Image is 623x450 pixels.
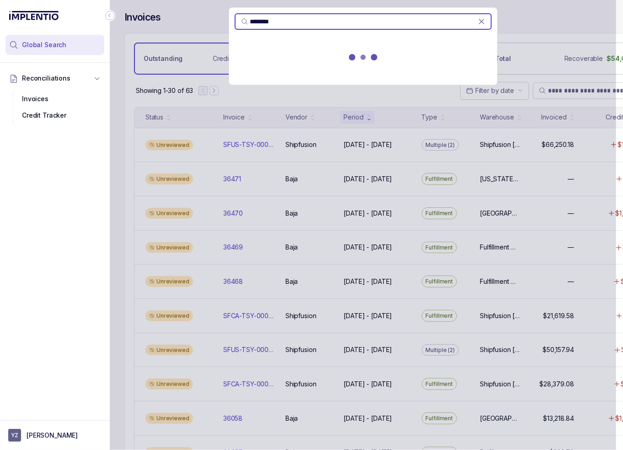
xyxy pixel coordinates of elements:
[8,429,102,442] button: User initials[PERSON_NAME]
[104,10,115,21] div: Collapse Icon
[22,40,66,49] span: Global Search
[5,89,104,126] div: Reconciliations
[5,68,104,88] button: Reconciliations
[27,431,78,440] p: [PERSON_NAME]
[8,429,21,442] span: User initials
[13,107,97,124] div: Credit Tracker
[13,91,97,107] div: Invoices
[22,74,70,83] span: Reconciliations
